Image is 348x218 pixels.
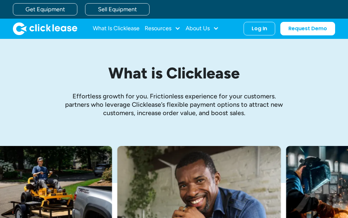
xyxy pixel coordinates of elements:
[85,3,150,15] a: Sell Equipment
[61,92,287,117] p: Effortless growth ﻿for you. Frictionless experience for your customers. partners who leverage Cli...
[13,3,77,15] a: Get Equipment
[93,22,140,35] a: What Is Clicklease
[145,22,180,35] div: Resources
[186,22,219,35] div: About Us
[280,22,335,35] a: Request Demo
[252,25,267,32] div: Log In
[13,22,77,35] a: home
[23,65,325,82] h1: What is Clicklease
[13,22,77,35] img: Clicklease logo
